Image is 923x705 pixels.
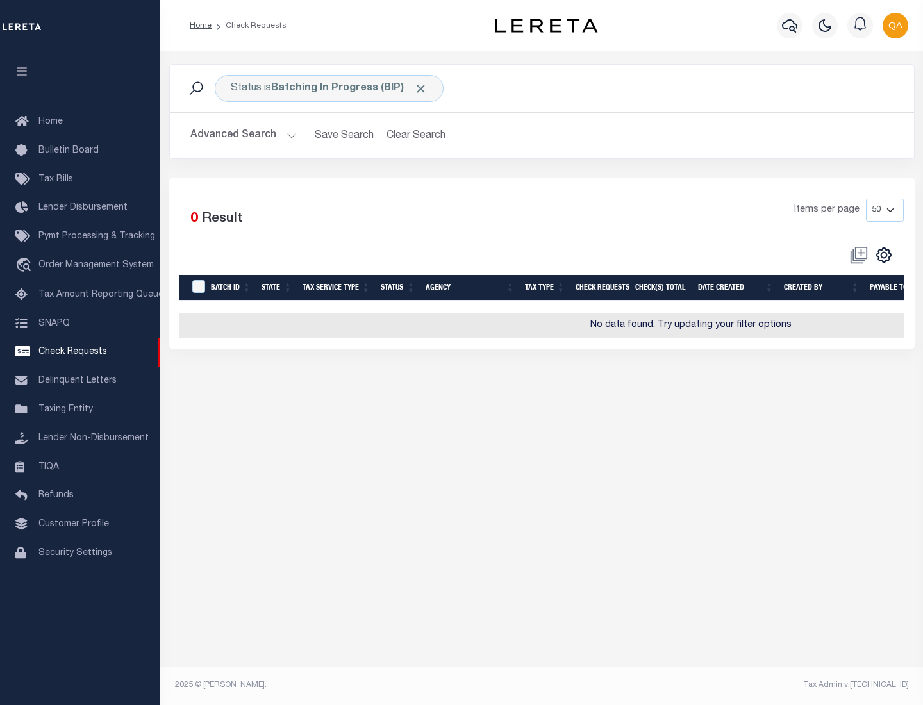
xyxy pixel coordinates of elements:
label: Result [202,209,242,229]
img: logo-dark.svg [495,19,597,33]
span: Click to Remove [414,82,428,95]
th: State: activate to sort column ascending [256,275,297,301]
span: TIQA [38,462,59,471]
span: Check Requests [38,347,107,356]
span: Tax Bills [38,175,73,184]
span: Bulletin Board [38,146,99,155]
span: Items per page [794,203,860,217]
div: 2025 © [PERSON_NAME]. [165,679,542,691]
span: Order Management System [38,261,154,270]
span: Home [38,117,63,126]
span: Taxing Entity [38,405,93,414]
th: Batch Id: activate to sort column ascending [206,275,256,301]
img: svg+xml;base64,PHN2ZyB4bWxucz0iaHR0cDovL3d3dy53My5vcmcvMjAwMC9zdmciIHBvaW50ZXItZXZlbnRzPSJub25lIi... [883,13,908,38]
span: Refunds [38,491,74,500]
span: Tax Amount Reporting Queue [38,290,163,299]
button: Advanced Search [190,123,297,148]
th: Tax Service Type: activate to sort column ascending [297,275,376,301]
th: Agency: activate to sort column ascending [420,275,520,301]
span: Pymt Processing & Tracking [38,232,155,241]
span: Lender Non-Disbursement [38,434,149,443]
th: Created By: activate to sort column ascending [779,275,865,301]
li: Check Requests [212,20,287,31]
i: travel_explore [15,258,36,274]
div: Status is [215,75,444,102]
div: Tax Admin v.[TECHNICAL_ID] [551,679,909,691]
button: Save Search [307,123,381,148]
span: SNAPQ [38,319,70,328]
a: Home [190,22,212,29]
span: Delinquent Letters [38,376,117,385]
th: Date Created: activate to sort column ascending [693,275,779,301]
th: Check Requests [570,275,630,301]
span: 0 [190,212,198,226]
span: Lender Disbursement [38,203,128,212]
b: Batching In Progress (BIP) [271,83,428,94]
th: Check(s) Total [630,275,693,301]
span: Customer Profile [38,520,109,529]
button: Clear Search [381,123,451,148]
span: Security Settings [38,549,112,558]
th: Tax Type: activate to sort column ascending [520,275,570,301]
th: Status: activate to sort column ascending [376,275,420,301]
